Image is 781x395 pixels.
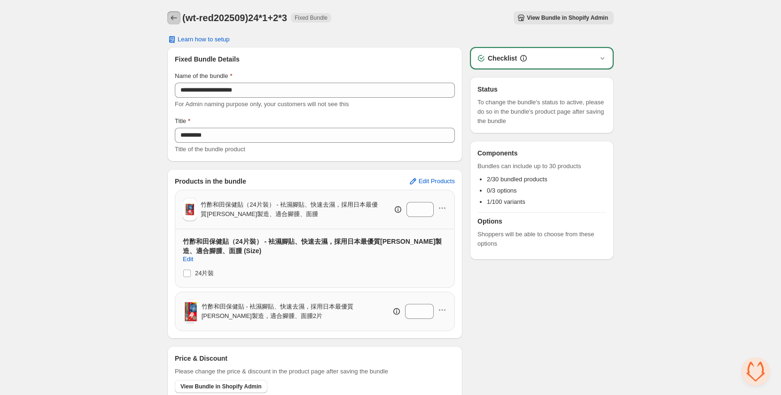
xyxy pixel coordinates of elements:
[175,116,190,126] label: Title
[487,198,525,205] span: 1/100 variants
[175,380,267,393] button: View Bundle in Shopify Admin
[514,11,614,24] button: View Bundle in Shopify Admin
[477,148,518,158] h3: Components
[477,162,606,171] span: Bundles can include up to 30 products
[175,71,233,81] label: Name of the bundle
[527,14,608,22] span: View Bundle in Shopify Admin
[182,12,287,23] h1: (wt-red202509)24*1+2*3
[295,14,328,22] span: Fixed Bundle
[178,36,230,43] span: Learn how to setup
[183,300,198,322] img: 竹酢和田保健貼 - 袪濕腳貼、快速去濕，採用日本最優質孟宗竹製造，適合腳腫、面腫2片
[162,33,235,46] button: Learn how to setup
[183,202,197,217] img: 竹酢和田保健貼（24片裝） - 袪濕腳貼、快速去濕，採用日本最優質孟宗竹製造、適合腳腫、面腫
[201,200,378,219] span: 竹酢和田保健貼（24片裝） - 袪濕腳貼、快速去濕，採用日本最優質[PERSON_NAME]製造、適合腳腫、面腫
[175,177,246,186] h3: Products in the bundle
[477,230,606,248] span: Shoppers will be able to choose from these options
[175,54,455,64] h3: Fixed Bundle Details
[183,256,193,263] span: Edit
[477,85,606,94] h3: Status
[477,217,606,226] h3: Options
[419,178,455,185] span: Edit Products
[488,54,517,63] h3: Checklist
[175,146,245,153] span: Title of the bundle product
[183,237,447,256] h3: 竹酢和田保健貼（24片裝） - 袪濕腳貼、快速去濕，採用日本最優質[PERSON_NAME]製造、適合腳腫、面腫 (Size)
[175,367,388,376] span: Please change the price & discount in the product page after saving the bundle
[177,253,199,266] button: Edit
[167,11,180,24] button: Back
[175,101,349,108] span: For Admin naming purpose only, your customers will not see this
[175,354,227,363] h3: Price & Discount
[742,357,770,386] a: 开放式聊天
[487,187,517,194] span: 0/3 options
[477,98,606,126] span: To change the bundle's status to active, please do so in the bundle's product page after saving t...
[202,302,375,321] span: 竹酢和田保健貼 - 袪濕腳貼、快速去濕，採用日本最優質[PERSON_NAME]製造，適合腳腫、面腫2片
[487,176,547,183] span: 2/30 bundled products
[180,383,262,390] span: View Bundle in Shopify Admin
[195,270,214,277] span: 24片裝
[403,174,461,189] button: Edit Products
